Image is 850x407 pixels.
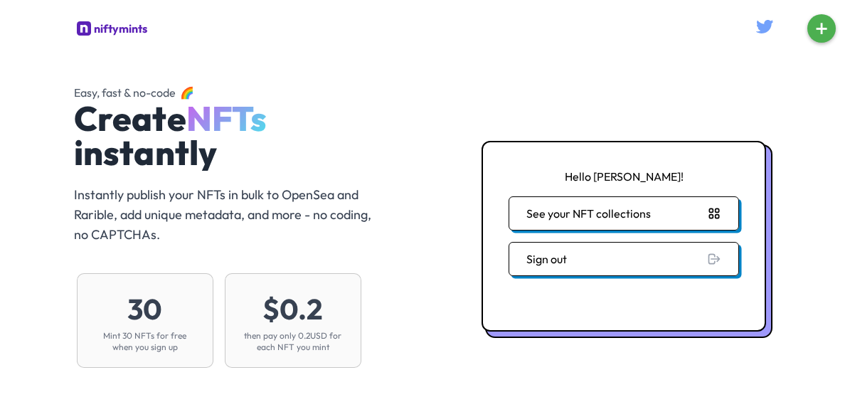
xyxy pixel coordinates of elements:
span: 30 [127,291,162,327]
div: in bulk [74,130,435,166]
button: See your NFT collections [509,196,739,231]
button: + [807,14,836,43]
div: niftymints [94,20,147,37]
span: Create [74,101,435,171]
h2: Easy, fast & no-code ️ 🌈 [74,84,435,101]
div: Mint 30 NFTs for free when you sign up [91,330,199,353]
p: Instantly publish your NFTs in bulk to OpenSea and Rarible, add unique metadata, and more - no co... [74,185,387,245]
div: Hello [PERSON_NAME]! [482,141,766,332]
a: Twitter logo [756,22,773,36]
a: NFTs [186,97,267,139]
img: niftymints logo [77,21,91,36]
img: Twitter logo [756,20,773,33]
button: Sign out [509,242,739,276]
div: then pay only 0.2USD for each NFT you mint [239,330,347,353]
span: $0.2 [262,291,323,327]
a: niftymints [77,20,147,38]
